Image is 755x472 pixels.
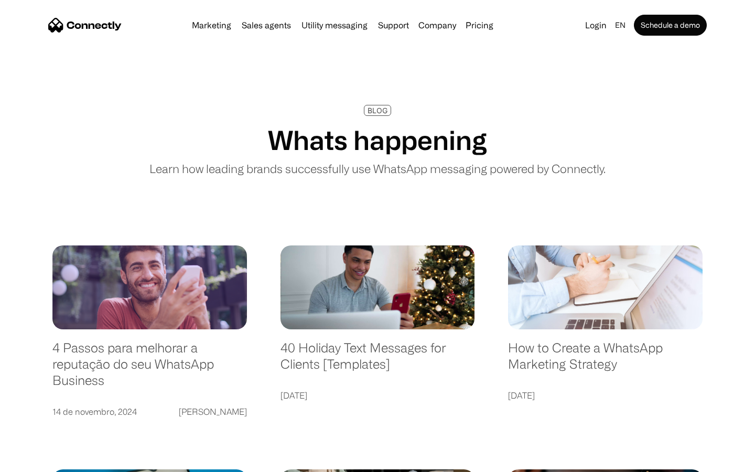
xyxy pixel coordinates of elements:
a: Utility messaging [297,21,372,29]
a: Pricing [461,21,498,29]
div: Company [418,18,456,33]
div: 14 de novembro, 2024 [52,404,137,419]
div: [DATE] [281,388,307,403]
a: 40 Holiday Text Messages for Clients [Templates] [281,340,475,382]
h1: Whats happening [268,124,487,156]
a: Marketing [188,21,235,29]
ul: Language list [21,454,63,468]
p: Learn how leading brands successfully use WhatsApp messaging powered by Connectly. [149,160,606,177]
div: [DATE] [508,388,535,403]
div: BLOG [368,106,387,114]
a: Sales agents [238,21,295,29]
a: Login [581,18,611,33]
a: How to Create a WhatsApp Marketing Strategy [508,340,703,382]
div: [PERSON_NAME] [179,404,247,419]
a: Schedule a demo [634,15,707,36]
a: Support [374,21,413,29]
aside: Language selected: English [10,454,63,468]
div: en [615,18,625,33]
a: 4 Passos para melhorar a reputação do seu WhatsApp Business [52,340,247,399]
